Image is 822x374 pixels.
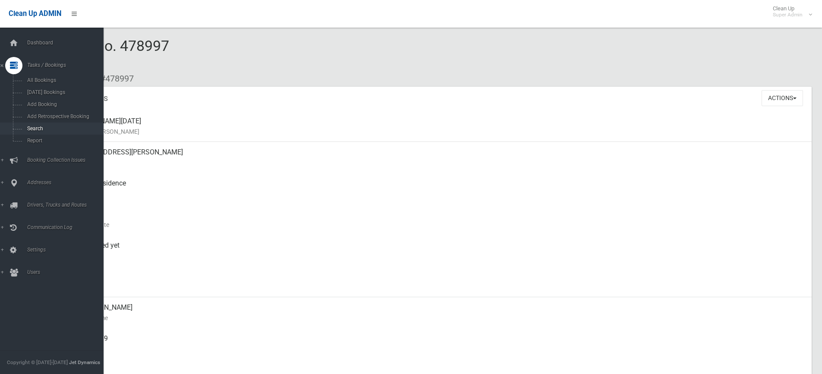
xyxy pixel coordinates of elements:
[69,157,805,168] small: Address
[69,297,805,328] div: Md [PERSON_NAME]
[69,126,805,137] small: Name of [PERSON_NAME]
[25,77,103,83] span: All Bookings
[25,101,103,107] span: Add Booking
[69,344,805,354] small: Mobile
[7,359,68,365] span: Copyright © [DATE]-[DATE]
[25,202,110,208] span: Drivers, Trucks and Routes
[69,142,805,173] div: [STREET_ADDRESS][PERSON_NAME]
[38,37,169,71] span: Booking No. 478997
[69,328,805,359] div: 0424257279
[25,126,103,132] span: Search
[768,5,811,18] span: Clean Up
[25,138,103,144] span: Report
[69,189,805,199] small: Pickup Point
[69,235,805,266] div: Not collected yet
[25,113,103,119] span: Add Retrospective Booking
[69,313,805,323] small: Contact Name
[25,179,110,185] span: Addresses
[69,204,805,235] div: [DATE]
[25,62,110,68] span: Tasks / Bookings
[9,9,61,18] span: Clean Up ADMIN
[69,282,805,292] small: Zone
[69,111,805,142] div: [PERSON_NAME][DATE]
[25,269,110,275] span: Users
[25,224,110,230] span: Communication Log
[69,251,805,261] small: Collected At
[69,359,100,365] strong: Jet Dynamics
[25,89,103,95] span: [DATE] Bookings
[69,266,805,297] div: [DATE]
[773,12,803,18] small: Super Admin
[69,220,805,230] small: Collection Date
[25,247,110,253] span: Settings
[69,173,805,204] div: Front of Residence
[25,40,110,46] span: Dashboard
[94,71,134,87] li: #478997
[762,90,803,106] button: Actions
[25,157,110,163] span: Booking Collection Issues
